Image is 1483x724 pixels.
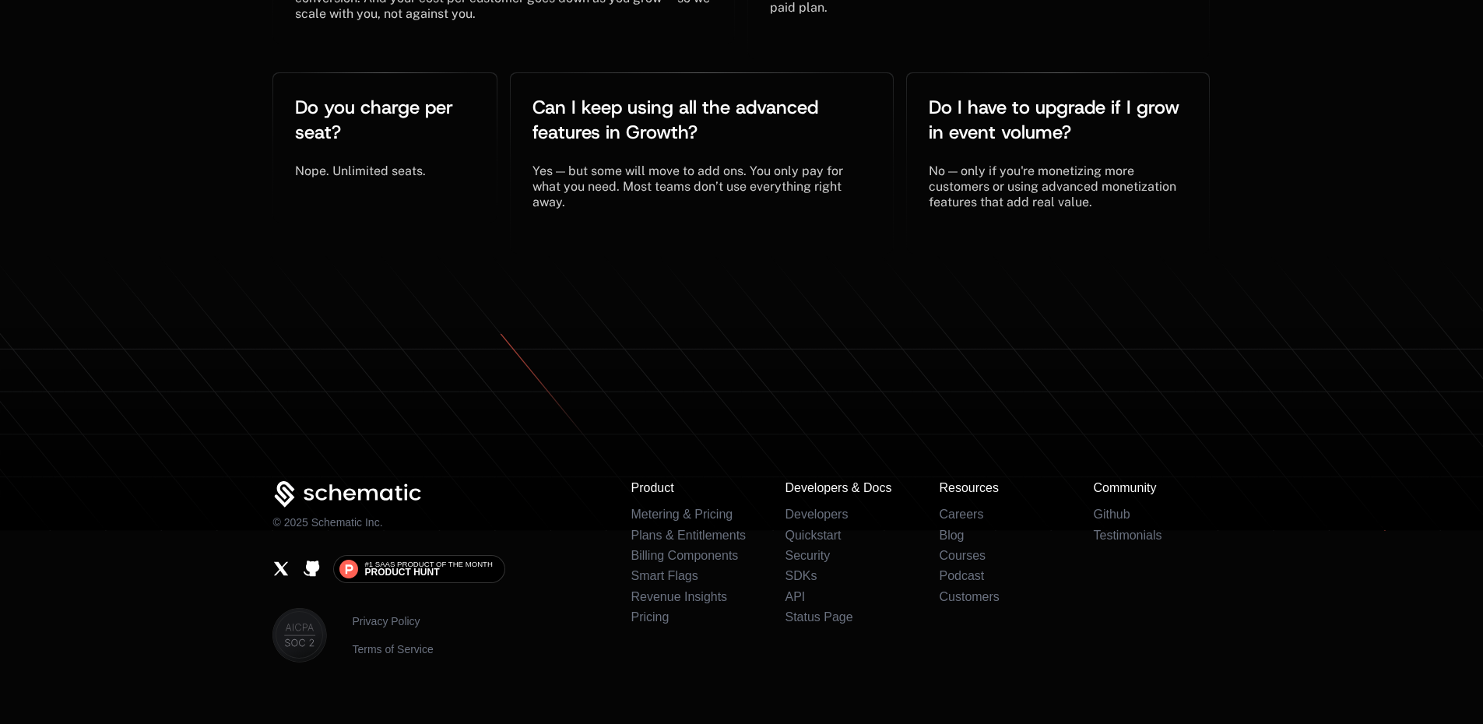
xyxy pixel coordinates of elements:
img: SOC II & Aicapa [272,608,327,662]
h3: Resources [939,481,1056,495]
a: Terms of Service [352,641,433,657]
a: #1 SaaS Product of the MonthProduct Hunt [333,555,504,583]
span: Yes — but some will move to add ons. You only pay for what you need. Most teams don’t use everyth... [532,163,846,209]
a: Revenue Insights [631,590,727,603]
a: X [272,560,290,578]
a: Courses [939,549,986,562]
h3: Developers & Docs [785,481,901,495]
a: Careers [939,508,983,521]
a: Smart Flags [631,569,698,582]
span: Product Hunt [364,568,439,577]
a: Metering & Pricing [631,508,733,521]
a: Security [785,549,830,562]
a: Github [303,560,321,578]
a: Pricing [631,610,669,624]
span: Nope. Unlimited seats. [295,163,426,178]
span: Do you charge per seat? [295,95,459,145]
a: Customers [939,590,999,603]
a: Billing Components [631,549,738,562]
a: Github [1093,508,1130,521]
h3: Product [631,481,747,495]
a: Plans & Entitlements [631,529,746,542]
a: Blog [939,529,964,542]
span: Do I have to upgrade if I grow in event volume? [929,95,1185,145]
span: #1 SaaS Product of the Month [364,561,492,568]
a: Testimonials [1093,529,1161,542]
h3: Community [1093,481,1210,495]
a: Quickstart [785,529,841,542]
a: API [785,590,805,603]
a: Privacy Policy [352,613,433,629]
a: Podcast [939,569,984,582]
span: Can I keep using all the advanced features in Growth? [532,95,824,145]
a: Developers [785,508,848,521]
a: SDKs [785,569,817,582]
span: No — only if you're monetizing more customers or using advanced monetization features that add re... [929,163,1179,209]
a: Status Page [785,610,852,624]
p: © 2025 Schematic Inc. [272,515,382,530]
